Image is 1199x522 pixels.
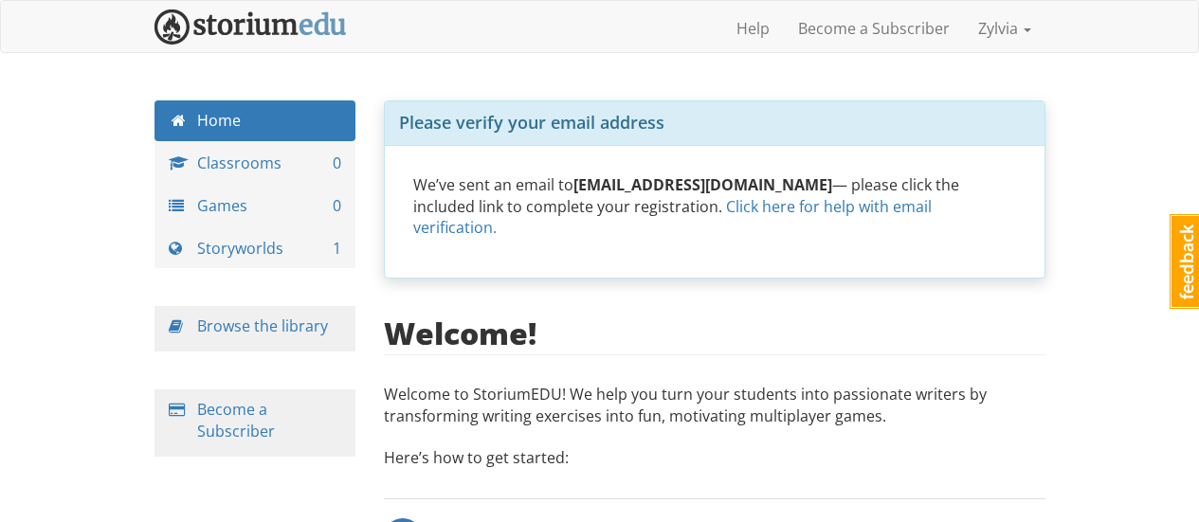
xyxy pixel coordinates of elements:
a: Storyworlds 1 [154,228,356,269]
a: Become a Subscriber [197,399,275,441]
span: 0 [333,195,341,217]
span: Please verify your email address [399,111,664,134]
a: Browse the library [197,315,328,336]
a: Click here for help with email verification. [413,196,932,239]
span: 0 [333,153,341,174]
img: StoriumEDU [154,9,347,45]
span: 1 [333,238,341,260]
a: Become a Subscriber [784,5,964,52]
p: Welcome to StoriumEDU! We help you turn your students into passionate writers by transforming wri... [384,384,1045,437]
a: Help [722,5,784,52]
a: Home [154,100,356,141]
h2: Welcome! [384,316,536,350]
a: Zylvia [964,5,1045,52]
p: We’ve sent an email to — please click the included link to complete your registration. [413,174,1016,240]
p: Here’s how to get started: [384,447,1045,488]
a: Classrooms 0 [154,143,356,184]
strong: [EMAIL_ADDRESS][DOMAIN_NAME] [573,174,832,195]
a: Games 0 [154,186,356,226]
